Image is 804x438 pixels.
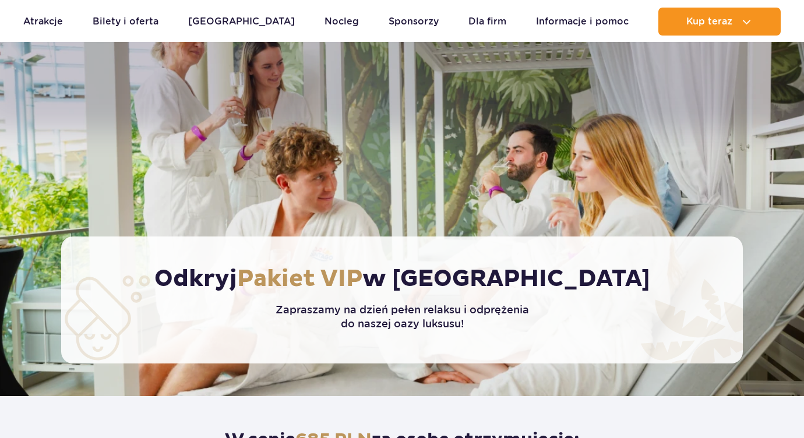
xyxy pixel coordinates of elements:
button: Kup teraz [658,8,781,36]
a: Dla firm [468,8,506,36]
a: [GEOGRAPHIC_DATA] [188,8,295,36]
a: Atrakcje [23,8,63,36]
span: Kup teraz [686,16,732,27]
a: Nocleg [325,8,359,36]
a: Bilety i oferta [93,8,158,36]
h1: Odkryj w [GEOGRAPHIC_DATA] [140,264,664,294]
a: Informacje i pomoc [536,8,629,36]
span: Pakiet VIP [237,264,362,294]
a: Sponsorzy [389,8,439,36]
p: Zapraszamy na dzień pełen relaksu i odprężenia do naszej oazy luksusu! [246,303,559,331]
